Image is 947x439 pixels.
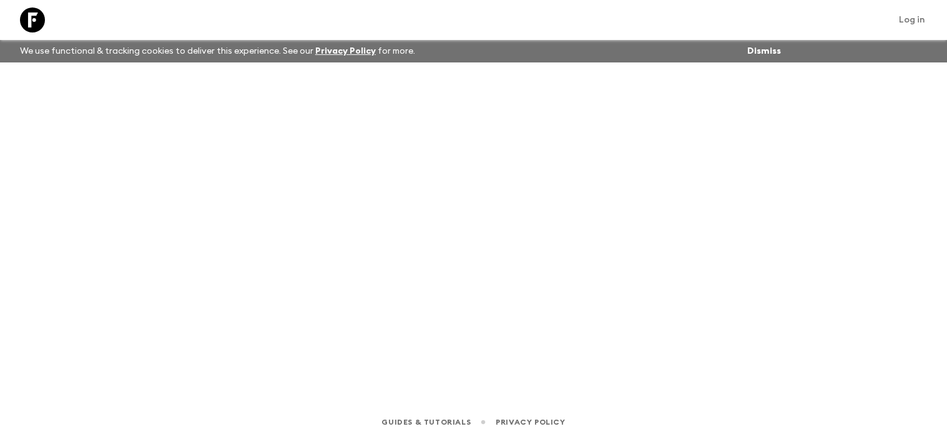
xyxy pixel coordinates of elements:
a: Privacy Policy [315,47,376,56]
a: Guides & Tutorials [381,415,471,429]
p: We use functional & tracking cookies to deliver this experience. See our for more. [15,40,420,62]
button: Dismiss [744,42,784,60]
a: Log in [892,11,932,29]
a: Privacy Policy [496,415,565,429]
